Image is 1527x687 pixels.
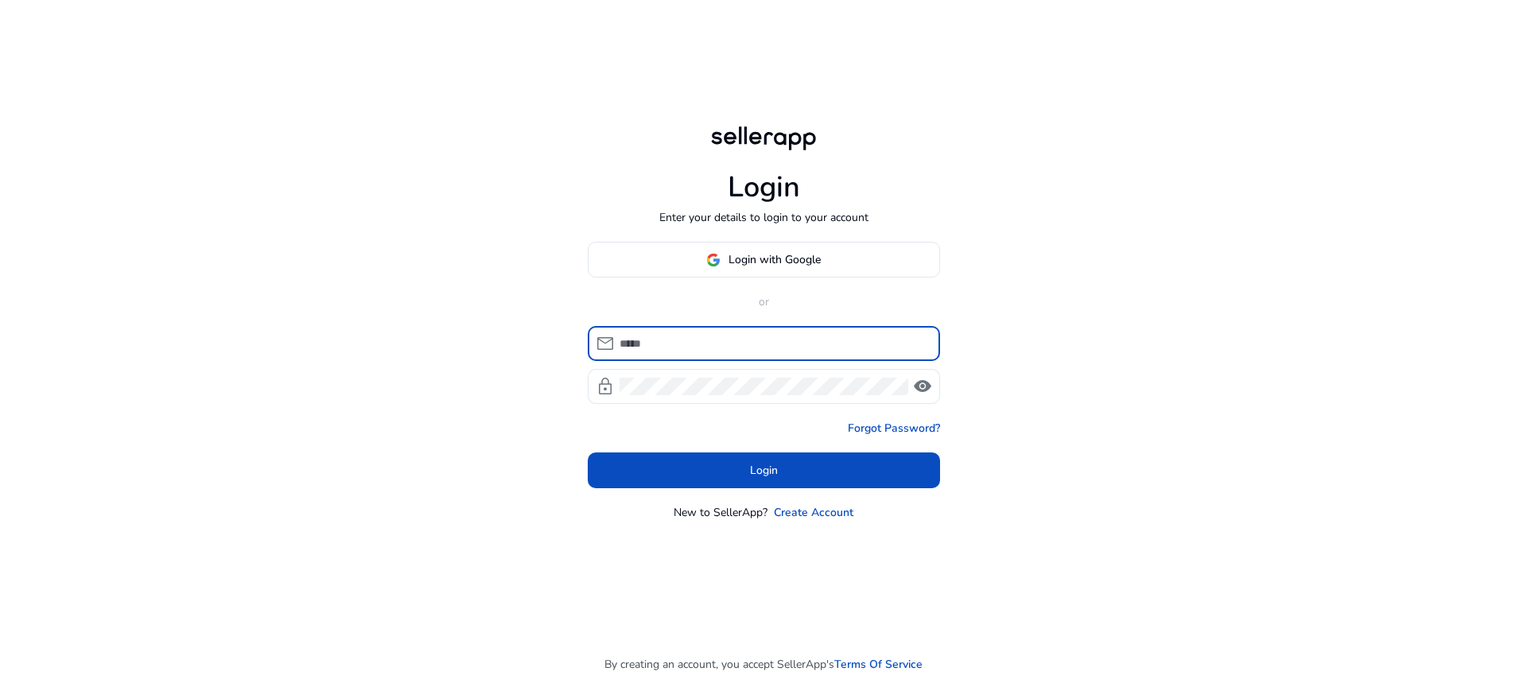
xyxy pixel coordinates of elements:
[848,420,940,437] a: Forgot Password?
[774,504,853,521] a: Create Account
[596,377,615,396] span: lock
[596,334,615,353] span: mail
[750,462,778,479] span: Login
[588,452,940,488] button: Login
[913,377,932,396] span: visibility
[729,251,821,268] span: Login with Google
[834,656,923,673] a: Terms Of Service
[588,293,940,310] p: or
[674,504,767,521] p: New to SellerApp?
[728,170,800,204] h1: Login
[706,253,721,267] img: google-logo.svg
[588,242,940,278] button: Login with Google
[659,209,868,226] p: Enter your details to login to your account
